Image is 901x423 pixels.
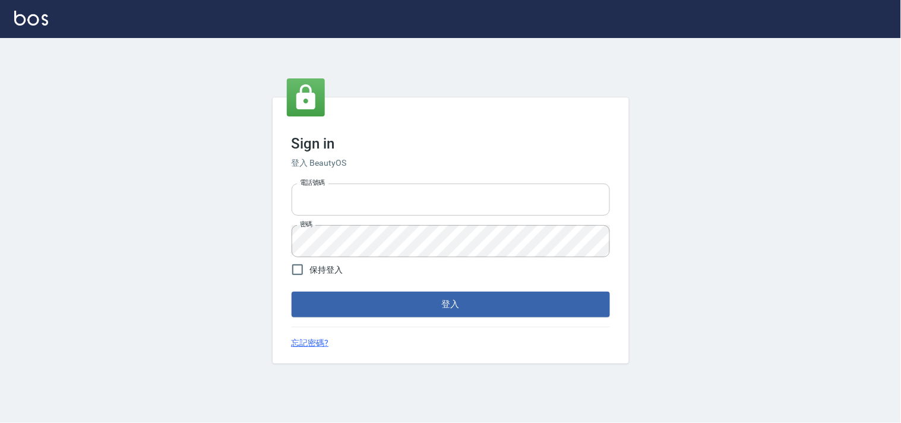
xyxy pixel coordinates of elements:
label: 電話號碼 [300,178,325,187]
h3: Sign in [292,135,610,152]
img: Logo [14,11,48,26]
span: 保持登入 [310,264,343,276]
label: 密碼 [300,220,312,229]
a: 忘記密碼? [292,337,329,349]
button: 登入 [292,292,610,317]
h6: 登入 BeautyOS [292,157,610,169]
